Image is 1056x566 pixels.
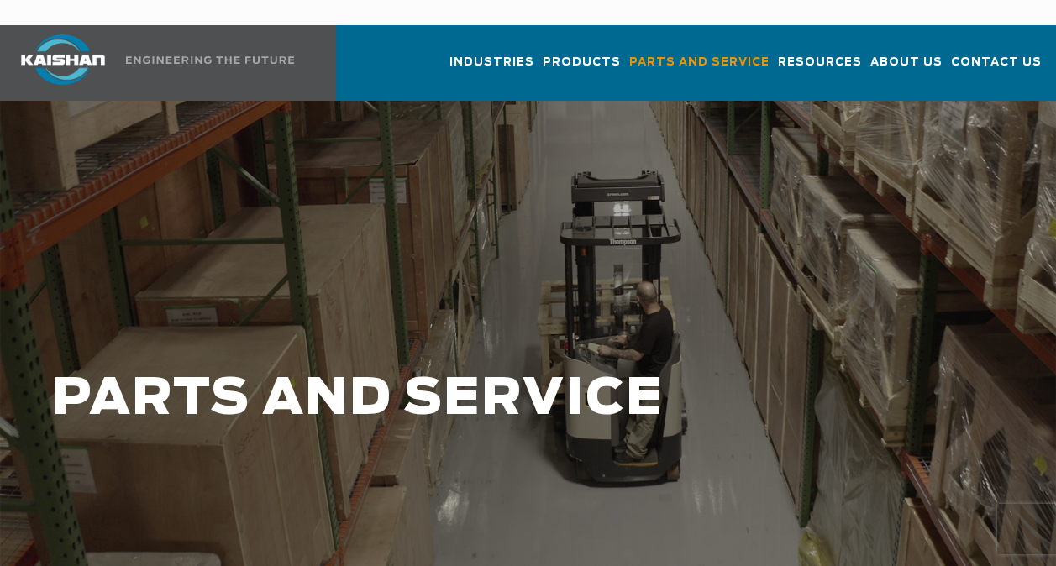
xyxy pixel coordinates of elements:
a: Resources [778,40,862,97]
a: Contact Us [951,40,1042,97]
span: Products [543,53,621,72]
span: Parts and Service [629,53,770,72]
span: Resources [778,53,862,72]
a: Parts and Service [629,40,770,97]
a: Industries [449,40,534,97]
img: Engineering the future [126,56,294,64]
span: Contact Us [951,53,1042,72]
a: Products [543,40,621,97]
span: About Us [870,53,943,72]
a: About Us [870,40,943,97]
span: Industries [449,53,534,72]
h1: PARTS AND SERVICE [52,371,842,427]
